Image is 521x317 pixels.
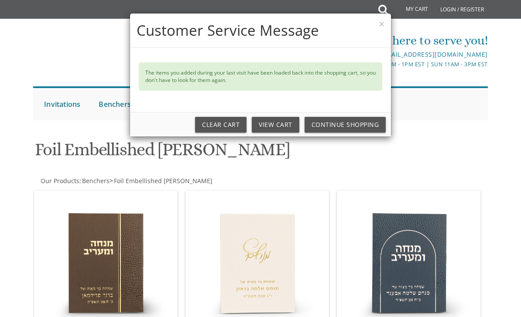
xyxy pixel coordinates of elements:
[195,117,247,133] a: Clear Cart
[139,62,382,90] div: The items you added during your last visit have been loaded back into the shopping cart, so you d...
[252,117,299,133] a: View Cart
[305,117,386,133] a: Continue Shopping
[379,19,384,28] button: ×
[137,20,384,41] h4: Customer Service Message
